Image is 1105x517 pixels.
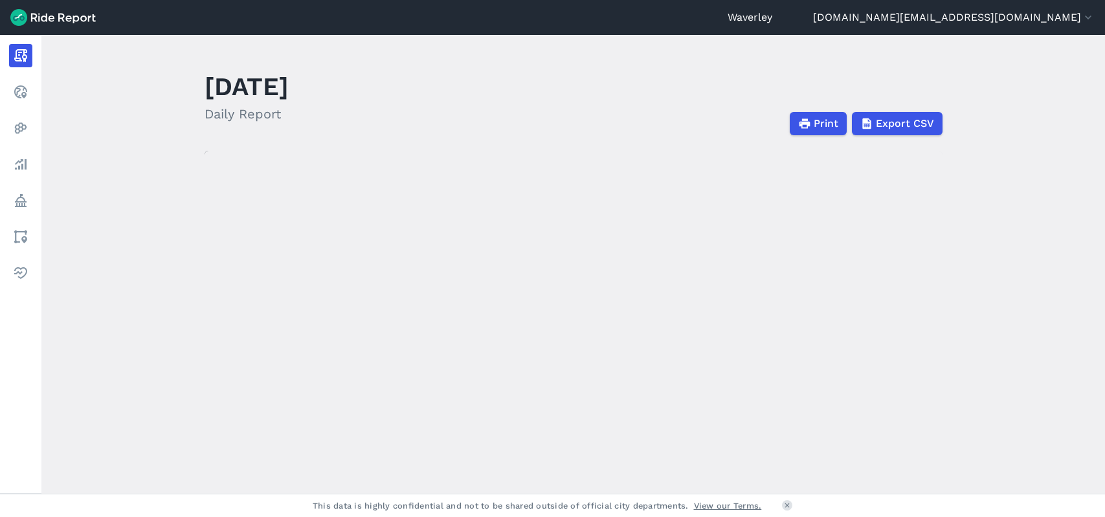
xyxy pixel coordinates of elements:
[9,153,32,176] a: Analyze
[9,44,32,67] a: Report
[814,116,838,131] span: Print
[205,69,289,104] h1: [DATE]
[813,10,1095,25] button: [DOMAIN_NAME][EMAIL_ADDRESS][DOMAIN_NAME]
[728,10,772,25] a: Waverley
[694,500,762,512] a: View our Terms.
[205,104,289,124] h2: Daily Report
[876,116,934,131] span: Export CSV
[790,112,847,135] button: Print
[9,80,32,104] a: Realtime
[9,116,32,140] a: Heatmaps
[9,225,32,248] a: Areas
[10,9,96,26] img: Ride Report
[9,261,32,285] a: Health
[9,189,32,212] a: Policy
[852,112,943,135] button: Export CSV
